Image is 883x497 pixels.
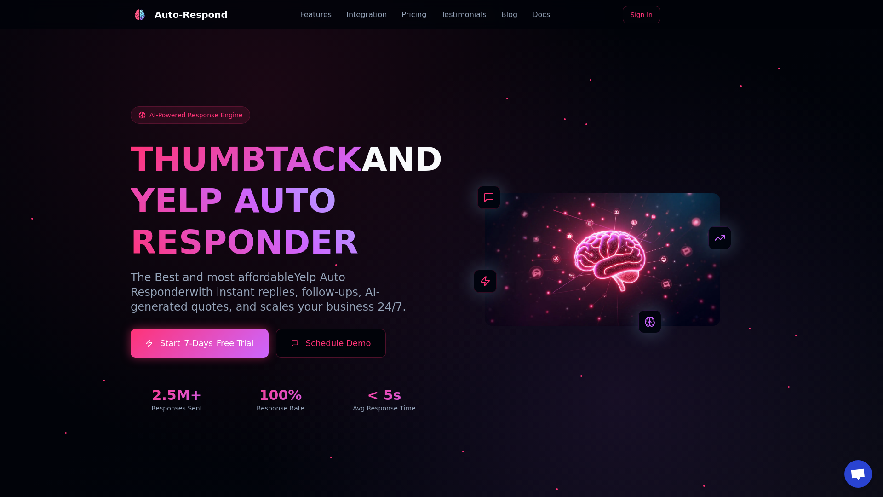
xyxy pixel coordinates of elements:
img: Auto-Respond Logo [134,9,146,21]
div: < 5s [338,387,430,404]
div: Auto-Respond [155,8,228,21]
a: Pricing [401,9,426,20]
span: 7-Days [184,337,213,350]
h1: YELP AUTO RESPONDER [131,180,430,263]
button: Schedule Demo [276,329,386,358]
div: Response Rate [234,404,327,413]
span: Yelp Auto Responder [131,271,345,299]
a: Blog [501,9,517,20]
a: Features [300,9,332,20]
p: The Best and most affordable with instant replies, follow-ups, AI-generated quotes, and scales yo... [131,270,430,314]
a: Sign In [623,6,660,23]
a: Start7-DaysFree Trial [131,329,269,358]
a: Testimonials [441,9,487,20]
div: 2.5M+ [131,387,223,404]
span: THUMBTACK [131,140,361,179]
span: AI-Powered Response Engine [149,110,242,120]
div: 100% [234,387,327,404]
div: Responses Sent [131,404,223,413]
a: Docs [532,9,550,20]
span: AND [361,140,442,179]
a: Integration [346,9,387,20]
img: AI Neural Network Brain [485,193,720,326]
a: Auto-Respond LogoAuto-Respond [131,6,228,24]
div: Avg Response Time [338,404,430,413]
iframe: Sign in with Google Button [663,5,757,25]
div: Open chat [844,460,872,488]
